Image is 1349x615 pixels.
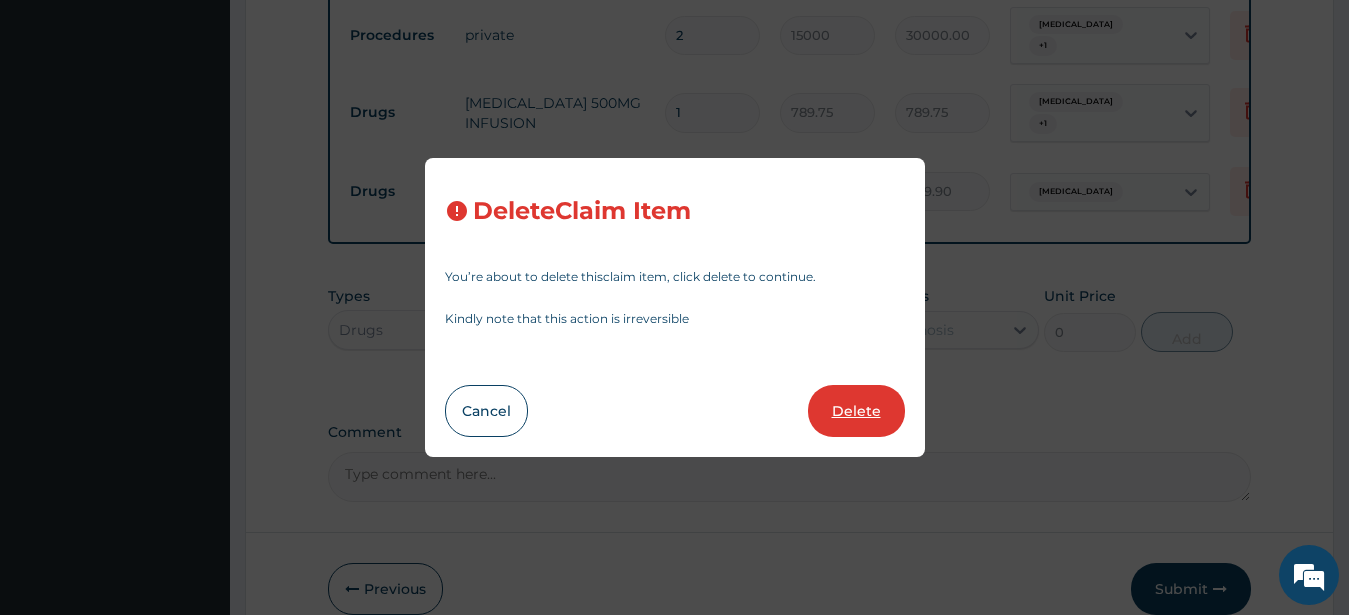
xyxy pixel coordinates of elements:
div: Chat with us now [104,112,336,138]
p: Kindly note that this action is irreversible [445,313,905,325]
button: Delete [808,385,905,437]
span: We're online! [116,182,276,384]
img: d_794563401_company_1708531726252_794563401 [37,100,81,150]
textarea: Type your message and hit 'Enter' [10,406,381,476]
button: Cancel [445,385,528,437]
div: Minimize live chat window [328,10,376,58]
h3: Delete Claim Item [473,198,691,225]
p: You’re about to delete this claim item , click delete to continue. [445,271,905,283]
